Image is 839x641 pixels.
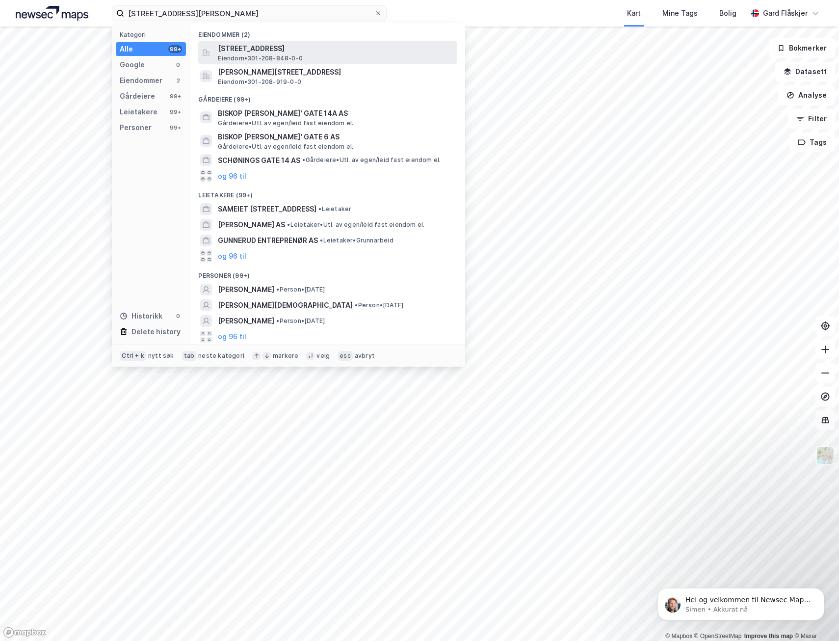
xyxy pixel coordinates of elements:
[120,59,145,71] div: Google
[16,6,88,21] img: logo.a4113a55bc3d86da70a041830d287a7e.svg
[355,352,375,360] div: avbryt
[182,351,197,361] div: tab
[218,131,453,143] span: BISKOP [PERSON_NAME]' GATE 6 AS
[120,90,155,102] div: Gårdeiere
[218,66,453,78] span: [PERSON_NAME][STREET_ADDRESS]
[218,107,453,119] span: BISKOP [PERSON_NAME]' GATE 14A AS
[665,633,692,640] a: Mapbox
[218,143,353,151] span: Gårdeiere • Utl. av egen/leid fast eiendom el.
[218,54,303,62] span: Eiendom • 301-208-848-0-0
[694,633,742,640] a: OpenStreetMap
[218,43,453,54] span: [STREET_ADDRESS]
[320,237,323,244] span: •
[788,109,835,129] button: Filter
[168,92,182,100] div: 99+
[168,124,182,132] div: 99+
[218,284,274,295] span: [PERSON_NAME]
[338,351,353,361] div: esc
[120,75,162,86] div: Eiendommer
[218,170,246,182] button: og 96 til
[643,567,839,636] iframe: Intercom notifications melding
[287,221,290,228] span: •
[320,237,393,244] span: Leietaker • Grunnarbeid
[218,78,301,86] span: Eiendom • 301-208-919-0-0
[763,7,808,19] div: Gard Flåskjer
[316,352,330,360] div: velg
[719,7,736,19] div: Bolig
[789,133,835,152] button: Tags
[120,122,152,134] div: Personer
[218,299,353,311] span: [PERSON_NAME][DEMOGRAPHIC_DATA]
[218,235,318,246] span: GUNNERUD ENTREPRENØR AS
[276,286,279,293] span: •
[168,45,182,53] div: 99+
[355,301,358,309] span: •
[168,108,182,116] div: 99+
[318,205,321,213] span: •
[174,77,182,84] div: 2
[218,155,300,166] span: SCHØNINGS GATE 14 AS
[218,219,285,231] span: [PERSON_NAME] AS
[174,61,182,69] div: 0
[778,85,835,105] button: Analyse
[120,351,146,361] div: Ctrl + k
[218,203,316,215] span: SAMEIET [STREET_ADDRESS]
[287,221,424,229] span: Leietaker • Utl. av egen/leid fast eiendom el.
[627,7,641,19] div: Kart
[120,310,162,322] div: Historikk
[174,312,182,320] div: 0
[769,38,835,58] button: Bokmerker
[302,156,305,163] span: •
[190,88,465,106] div: Gårdeiere (99+)
[273,352,298,360] div: markere
[218,315,274,327] span: [PERSON_NAME]
[276,317,325,325] span: Person • [DATE]
[190,184,465,201] div: Leietakere (99+)
[148,352,174,360] div: nytt søk
[775,62,835,81] button: Datasett
[318,205,351,213] span: Leietaker
[218,119,353,127] span: Gårdeiere • Utl. av egen/leid fast eiendom el.
[124,6,374,21] input: Søk på adresse, matrikkel, gårdeiere, leietakere eller personer
[218,250,246,262] button: og 96 til
[276,317,279,324] span: •
[198,352,244,360] div: neste kategori
[662,7,698,19] div: Mine Tags
[120,43,133,55] div: Alle
[302,156,441,164] span: Gårdeiere • Utl. av egen/leid fast eiendom el.
[190,23,465,41] div: Eiendommer (2)
[276,286,325,294] span: Person • [DATE]
[816,446,835,465] img: Z
[190,264,465,282] div: Personer (99+)
[744,633,793,640] a: Improve this map
[3,627,46,638] a: Mapbox homepage
[131,326,181,338] div: Delete history
[120,106,157,118] div: Leietakere
[120,31,186,38] div: Kategori
[218,331,246,343] button: og 96 til
[355,301,403,309] span: Person • [DATE]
